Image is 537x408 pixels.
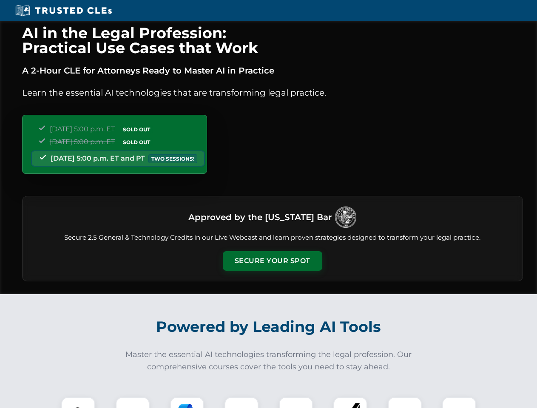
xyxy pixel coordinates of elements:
span: [DATE] 5:00 p.m. ET [50,138,115,146]
img: Trusted CLEs [13,4,114,17]
span: SOLD OUT [120,125,153,134]
h2: Powered by Leading AI Tools [33,312,504,342]
img: Logo [335,207,356,228]
p: A 2-Hour CLE for Attorneys Ready to Master AI in Practice [22,64,523,77]
span: [DATE] 5:00 p.m. ET [50,125,115,133]
p: Learn the essential AI technologies that are transforming legal practice. [22,86,523,99]
span: SOLD OUT [120,138,153,147]
button: Secure Your Spot [223,251,322,271]
p: Secure 2.5 General & Technology Credits in our Live Webcast and learn proven strategies designed ... [33,233,512,243]
h1: AI in the Legal Profession: Practical Use Cases that Work [22,25,523,55]
h3: Approved by the [US_STATE] Bar [188,210,332,225]
p: Master the essential AI technologies transforming the legal profession. Our comprehensive courses... [120,348,418,373]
